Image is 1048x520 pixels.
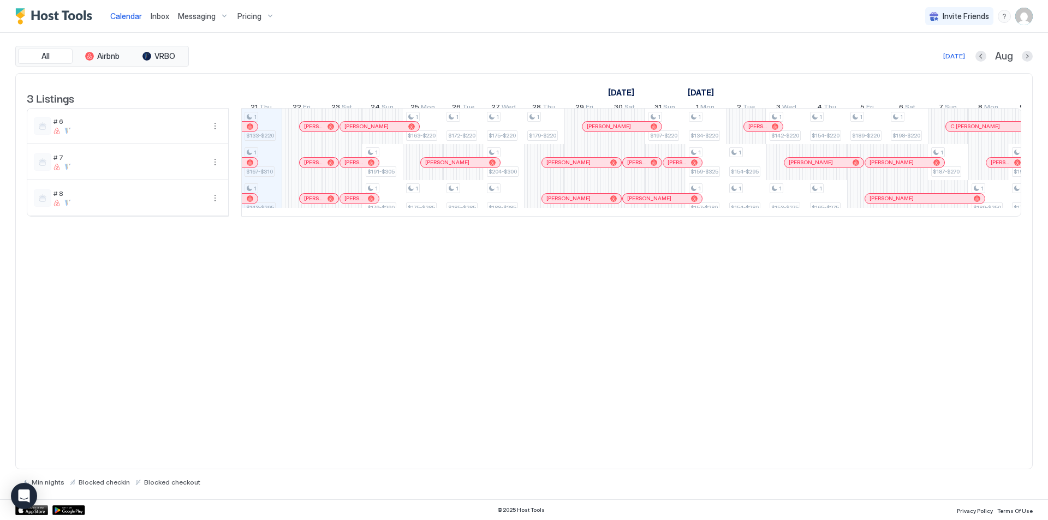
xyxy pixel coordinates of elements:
[251,103,258,114] span: 21
[700,103,714,114] span: Mon
[209,192,222,205] button: More options
[15,8,97,25] a: Host Tools Logo
[110,10,142,22] a: Calendar
[144,478,200,486] span: Blocked checkout
[1014,168,1041,175] span: $199-$255
[237,11,261,21] span: Pricing
[860,103,865,114] span: 5
[779,185,782,192] span: 1
[529,132,556,139] span: $179-$220
[489,168,517,175] span: $204-$300
[248,100,275,116] a: August 21, 2025
[573,100,596,116] a: August 29, 2025
[382,103,394,114] span: Sun
[771,204,799,211] span: $153-$275
[344,159,364,166] span: [PERSON_NAME]
[789,159,833,166] span: [PERSON_NAME]
[303,103,311,114] span: Fri
[15,505,48,515] div: App Store
[209,192,222,205] div: menu
[652,100,678,116] a: August 31, 2025
[546,195,591,202] span: [PERSON_NAME]
[870,195,914,202] span: [PERSON_NAME]
[151,10,169,22] a: Inbox
[415,113,418,121] span: 1
[611,100,638,116] a: August 30, 2025
[293,103,301,114] span: 22
[178,11,216,21] span: Messaging
[997,504,1033,516] a: Terms Of Use
[860,113,862,121] span: 1
[690,132,718,139] span: $134-$220
[32,478,64,486] span: Min nights
[933,168,960,175] span: $187-$270
[53,153,204,162] span: # 7
[209,156,222,169] button: More options
[246,132,274,139] span: $133-$220
[329,100,355,116] a: August 23, 2025
[731,204,759,211] span: $154-$280
[489,100,519,116] a: August 27, 2025
[668,159,687,166] span: [PERSON_NAME]
[410,103,419,114] span: 25
[408,204,435,211] span: $175-$285
[998,10,1011,23] div: menu
[449,100,477,116] a: August 26, 2025
[978,103,982,114] span: 8
[1015,8,1033,25] div: User profile
[415,185,418,192] span: 1
[940,149,943,156] span: 1
[737,103,741,114] span: 2
[690,168,718,175] span: $159-$325
[496,149,499,156] span: 1
[209,119,222,133] button: More options
[15,46,189,67] div: tab-group
[368,100,396,116] a: August 24, 2025
[79,478,130,486] span: Blocked checkin
[650,132,677,139] span: $197-$220
[154,51,175,61] span: VRBO
[367,168,395,175] span: $191-$305
[53,189,204,198] span: # 8
[696,103,699,114] span: 1
[52,505,85,515] div: Google Play Store
[812,132,839,139] span: $154-$220
[981,185,984,192] span: 1
[110,11,142,21] span: Calendar
[586,103,593,114] span: Fri
[975,51,986,62] button: Previous month
[771,132,799,139] span: $142-$220
[870,159,914,166] span: [PERSON_NAME]
[866,103,874,114] span: Fri
[132,49,186,64] button: VRBO
[209,156,222,169] div: menu
[290,100,313,116] a: August 22, 2025
[663,103,675,114] span: Sun
[779,113,782,121] span: 1
[852,132,880,139] span: $189-$220
[975,100,1001,116] a: September 8, 2025
[496,185,499,192] span: 1
[371,103,380,114] span: 24
[819,113,822,121] span: 1
[942,50,967,63] button: [DATE]
[11,483,37,509] div: Open Intercom Messenger
[814,100,839,116] a: September 4, 2025
[421,103,435,114] span: Mon
[939,103,943,114] span: 7
[408,132,436,139] span: $163-$220
[739,185,741,192] span: 1
[995,50,1013,63] span: Aug
[627,195,671,202] span: [PERSON_NAME]
[824,103,836,114] span: Thu
[1017,100,1040,116] a: September 9, 2025
[151,11,169,21] span: Inbox
[304,123,323,130] span: [PERSON_NAME]
[491,103,500,114] span: 27
[605,85,637,100] a: August 6, 2025
[425,159,469,166] span: [PERSON_NAME]
[462,103,474,114] span: Tue
[41,51,50,61] span: All
[991,159,1010,166] span: [PERSON_NAME]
